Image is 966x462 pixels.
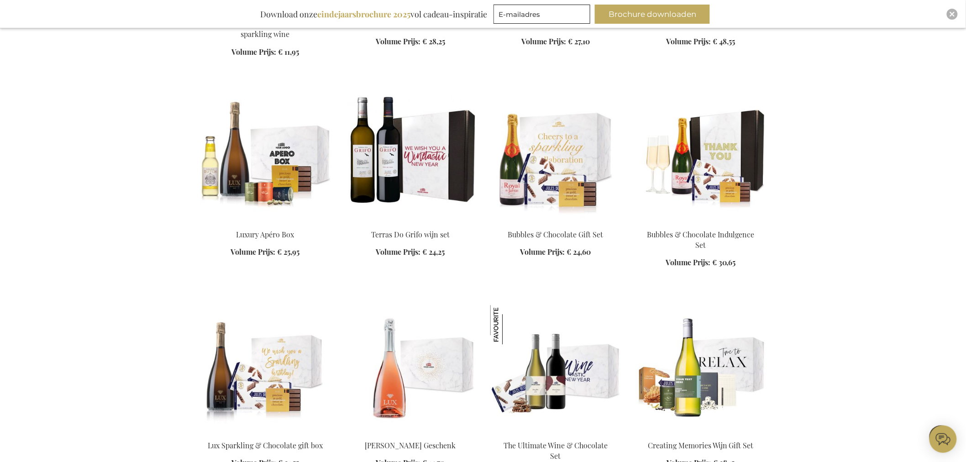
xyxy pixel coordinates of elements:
[947,9,958,20] div: Close
[647,230,755,250] a: Bubbles & Chocolate Indulgence Set
[712,257,736,267] span: € 30,65
[231,247,300,257] a: Volume Prijs: € 25,95
[231,47,299,58] a: Volume Prijs: € 11,95
[256,5,492,24] div: Download onze vol cadeau-inspiratie
[231,47,276,57] span: Volume Prijs:
[345,94,476,222] img: Griffo Do Terras wijn set
[568,37,590,46] span: € 27,10
[345,305,476,433] img: Lux Rosa Sparkling Wine Gift Box
[490,429,621,438] a: Beer Apéro Gift Box The Ultimate Wine & Chocolate Set
[376,37,420,46] span: Volume Prijs:
[490,305,621,433] img: Beer Apéro Gift Box
[520,247,565,257] span: Volume Prijs:
[504,441,608,461] a: The Ultimate Wine & Chocolate Set
[666,257,710,267] span: Volume Prijs:
[567,247,591,257] span: € 24,60
[950,11,955,17] img: Close
[231,247,276,257] span: Volume Prijs:
[371,230,450,239] a: Terras Do Grifo wijn set
[200,305,331,433] img: Lux Sparkling & Chocolade gift box
[200,429,331,438] a: Lux Sparkling & Chocolade gift box
[635,94,766,222] img: Bubbles & Chocolate Indulgence Set
[521,37,590,47] a: Volume Prijs: € 27,10
[490,94,621,222] img: Bubbles & Chocolate Gift Set
[713,37,735,46] span: € 48,55
[317,9,410,20] b: eindejaarsbrochure 2025
[667,37,711,46] span: Volume Prijs:
[667,37,735,47] a: Volume Prijs: € 48,55
[666,257,736,268] a: Volume Prijs: € 30,65
[376,247,421,257] span: Volume Prijs:
[236,230,294,239] a: Luxury Apéro Box
[365,441,456,450] a: [PERSON_NAME] Geschenk
[200,94,331,222] img: The Ultimate Apéro Box
[422,37,445,46] span: € 28,25
[376,247,445,257] a: Volume Prijs: € 24,25
[520,247,591,257] a: Volume Prijs: € 24,60
[595,5,710,24] button: Brochure downloaden
[200,218,331,227] a: The Ultimate Apéro Box
[423,247,445,257] span: € 24,25
[493,5,590,24] input: E-mailadres
[493,5,593,26] form: marketing offers and promotions
[929,425,957,453] iframe: belco-activator-frame
[278,47,299,57] span: € 11,95
[635,305,766,433] img: Personalised White Wine
[521,37,566,46] span: Volume Prijs:
[278,247,300,257] span: € 25,95
[345,429,476,438] a: Lux Rosa Sparkling Wine Gift Box
[635,429,766,438] a: Personalised White Wine
[208,441,323,450] a: Lux Sparkling & Chocolate gift box
[490,218,621,227] a: Bubbles & Chocolate Gift Set
[508,230,604,239] a: Bubbles & Chocolate Gift Set
[635,218,766,227] a: Bubbles & Chocolate Indulgence Set
[376,37,445,47] a: Volume Prijs: € 28,25
[490,305,530,344] img: The Ultimate Wine & Chocolate Set
[345,218,476,227] a: Griffo Do Terras wijn set
[648,441,754,450] a: Creating Memories Wijn Gift Set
